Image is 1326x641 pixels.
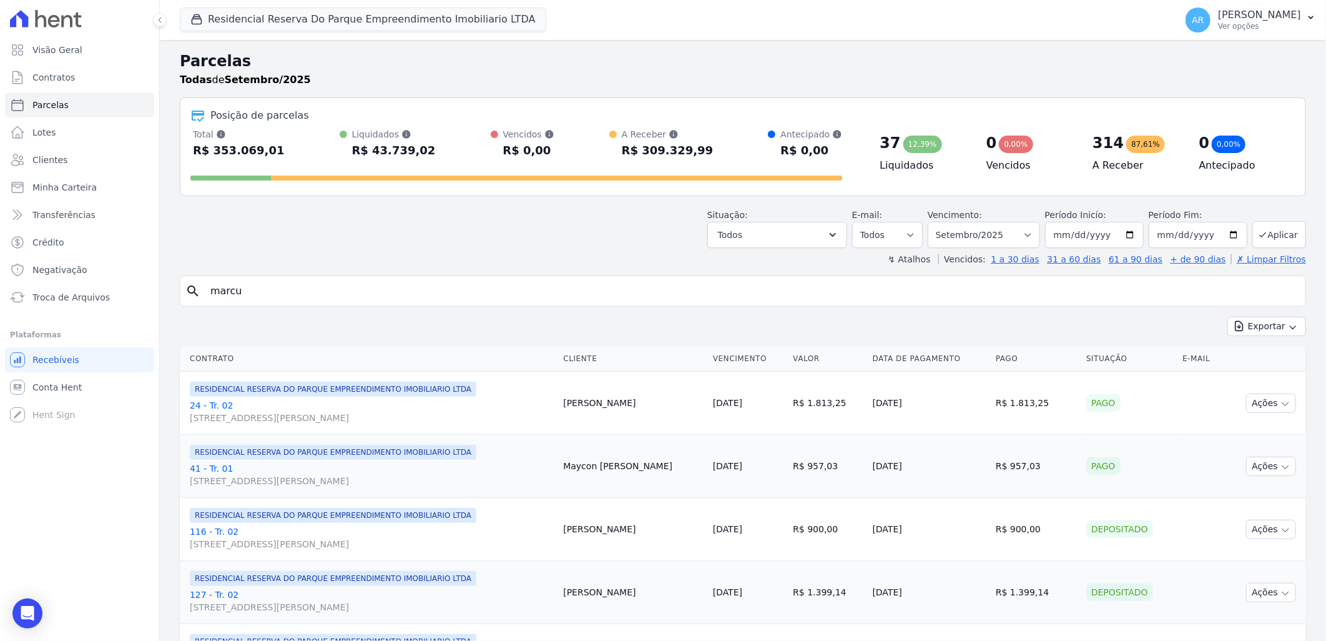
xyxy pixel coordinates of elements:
span: Visão Geral [32,44,82,56]
a: ✗ Limpar Filtros [1231,254,1306,264]
div: 0,00% [1212,136,1245,153]
a: Recebíveis [5,347,154,372]
div: 0,00% [999,136,1033,153]
a: 41 - Tr. 01[STREET_ADDRESS][PERSON_NAME] [190,462,553,487]
div: Total [193,128,285,141]
a: 31 a 60 dias [1047,254,1101,264]
a: [DATE] [713,587,742,597]
input: Buscar por nome do lote ou do cliente [203,279,1300,304]
td: [DATE] [868,561,991,624]
a: Crédito [5,230,154,255]
label: Período Inicío: [1045,210,1106,220]
h2: Parcelas [180,50,1306,72]
th: Cliente [558,346,708,372]
h4: Vencidos [986,158,1073,173]
td: R$ 1.813,25 [991,372,1081,435]
span: Todos [718,227,742,242]
button: AR [PERSON_NAME] Ver opções [1176,2,1326,37]
label: Período Fim: [1149,209,1247,222]
td: [DATE] [868,372,991,435]
span: [STREET_ADDRESS][PERSON_NAME] [190,538,553,550]
span: RESIDENCIAL RESERVA DO PARQUE EMPREENDIMENTO IMOBILIARIO LTDA [190,571,476,586]
button: Ações [1246,457,1296,476]
a: Negativação [5,257,154,282]
th: Vencimento [708,346,788,372]
button: Ações [1246,583,1296,602]
td: [PERSON_NAME] [558,498,708,561]
a: 127 - Tr. 02[STREET_ADDRESS][PERSON_NAME] [190,589,553,614]
td: R$ 900,00 [991,498,1081,561]
div: R$ 353.069,01 [193,141,285,161]
div: 12,39% [903,136,942,153]
a: Clientes [5,147,154,172]
span: Parcelas [32,99,69,111]
a: 116 - Tr. 02[STREET_ADDRESS][PERSON_NAME] [190,525,553,550]
a: + de 90 dias [1171,254,1226,264]
div: Pago [1086,394,1121,412]
span: Contratos [32,71,75,84]
td: R$ 1.813,25 [788,372,867,435]
div: R$ 309.329,99 [622,141,714,161]
a: [DATE] [713,524,742,534]
span: RESIDENCIAL RESERVA DO PARQUE EMPREENDIMENTO IMOBILIARIO LTDA [190,382,476,397]
span: Troca de Arquivos [32,291,110,304]
span: [STREET_ADDRESS][PERSON_NAME] [190,475,553,487]
label: ↯ Atalhos [888,254,930,264]
button: Todos [707,222,847,248]
span: Minha Carteira [32,181,97,194]
span: Transferências [32,209,96,221]
button: Ações [1246,394,1296,413]
h4: Antecipado [1199,158,1285,173]
div: 314 [1093,133,1124,153]
div: Liquidados [352,128,436,141]
a: [DATE] [713,461,742,471]
button: Ações [1246,520,1296,539]
th: Data de Pagamento [868,346,991,372]
div: A Receber [622,128,714,141]
a: Minha Carteira [5,175,154,200]
div: R$ 0,00 [780,141,842,161]
td: Maycon [PERSON_NAME] [558,435,708,498]
span: Clientes [32,154,67,166]
button: Exportar [1227,317,1306,336]
div: Posição de parcelas [210,108,309,123]
td: R$ 957,03 [991,435,1081,498]
label: Vencimento: [928,210,982,220]
div: Open Intercom Messenger [12,599,42,629]
a: [DATE] [713,398,742,408]
td: R$ 1.399,14 [991,561,1081,624]
label: Vencidos: [938,254,986,264]
a: Troca de Arquivos [5,285,154,310]
h4: A Receber [1093,158,1179,173]
td: [DATE] [868,435,991,498]
h4: Liquidados [880,158,966,173]
td: [DATE] [868,498,991,561]
a: Visão Geral [5,37,154,62]
span: [STREET_ADDRESS][PERSON_NAME] [190,412,553,424]
a: Lotes [5,120,154,145]
div: 0 [986,133,997,153]
th: Contrato [180,346,558,372]
td: R$ 900,00 [788,498,867,561]
label: Situação: [707,210,748,220]
button: Residencial Reserva Do Parque Empreendimento Imobiliario LTDA [180,7,546,31]
p: de [180,72,311,87]
td: [PERSON_NAME] [558,561,708,624]
strong: Todas [180,74,212,86]
span: RESIDENCIAL RESERVA DO PARQUE EMPREENDIMENTO IMOBILIARIO LTDA [190,508,476,523]
div: 37 [880,133,900,153]
td: R$ 957,03 [788,435,867,498]
span: Lotes [32,126,56,139]
span: Recebíveis [32,354,79,366]
span: Crédito [32,236,64,249]
a: Conta Hent [5,375,154,400]
th: Situação [1081,346,1177,372]
div: R$ 0,00 [503,141,554,161]
a: 24 - Tr. 02[STREET_ADDRESS][PERSON_NAME] [190,399,553,424]
th: E-mail [1177,346,1225,372]
span: RESIDENCIAL RESERVA DO PARQUE EMPREENDIMENTO IMOBILIARIO LTDA [190,445,476,460]
span: [STREET_ADDRESS][PERSON_NAME] [190,601,553,614]
button: Aplicar [1252,221,1306,248]
i: search [185,284,200,299]
div: R$ 43.739,02 [352,141,436,161]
